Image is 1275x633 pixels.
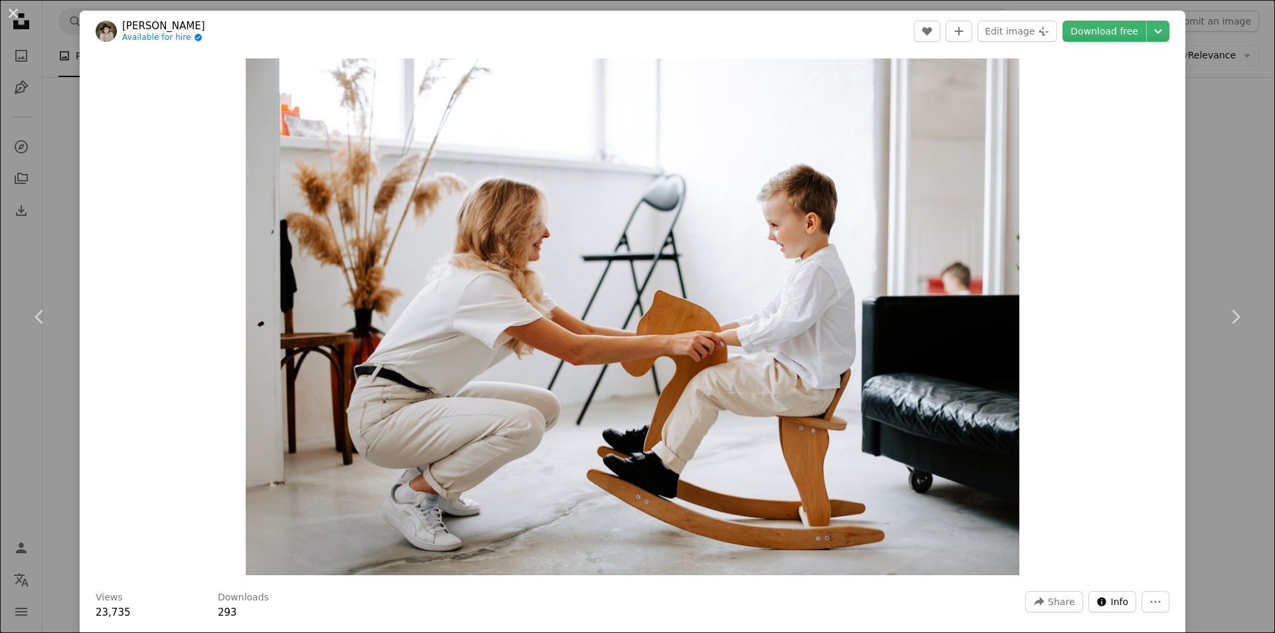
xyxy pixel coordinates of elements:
button: More Actions [1142,591,1169,612]
button: Zoom in on this image [246,58,1019,575]
img: Go to Kateryna Hliznitsova's profile [96,21,117,42]
a: Available for hire [122,33,205,43]
a: Download free [1062,21,1146,42]
span: Share [1048,592,1074,612]
button: Share this image [1025,591,1082,612]
span: 293 [218,606,237,618]
button: Choose download size [1147,21,1169,42]
a: [PERSON_NAME] [122,19,205,33]
h3: Views [96,591,123,604]
img: a woman and a child playing on a rocking chair [246,58,1019,575]
button: Edit image [977,21,1057,42]
button: Like [914,21,940,42]
button: Stats about this image [1088,591,1137,612]
span: 23,735 [96,606,131,618]
h3: Downloads [218,591,269,604]
button: Add to Collection [946,21,972,42]
span: Info [1111,592,1129,612]
a: Next [1195,253,1275,381]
